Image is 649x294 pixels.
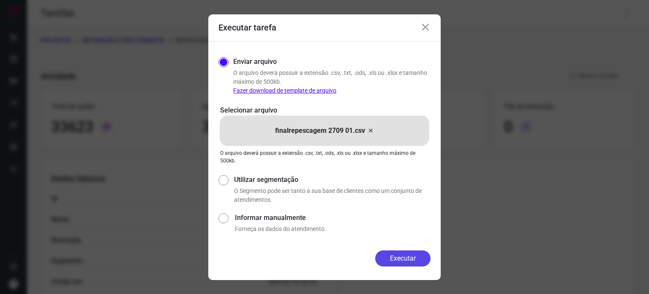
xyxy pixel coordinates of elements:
p: Forneça os dados do atendimento. [235,225,431,234]
p: O arquivo deverá possuir a extensão .csv, .txt, .ods, .xls ou .xlsx e tamanho máximo de 500kb. [233,69,431,95]
button: Executar [375,250,431,267]
p: O arquivo deverá possuir a extensão .csv, .txt, .ods, .xls ou .xlsx e tamanho máximo de 500kb. [220,149,429,165]
label: Informar manualmente [235,213,431,223]
p: Selecionar arquivo [220,105,429,115]
a: Fazer download de template de arquivo [233,87,336,94]
h3: Executar tarefa [218,22,276,33]
p: O Segmento pode ser tanto a sua base de clientes como um conjunto de atendimentos. [234,187,431,204]
label: Enviar arquivo [233,57,277,67]
p: finalrepescagem 2709 01.csv [275,126,365,136]
label: Utilizar segmentação [234,175,431,185]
